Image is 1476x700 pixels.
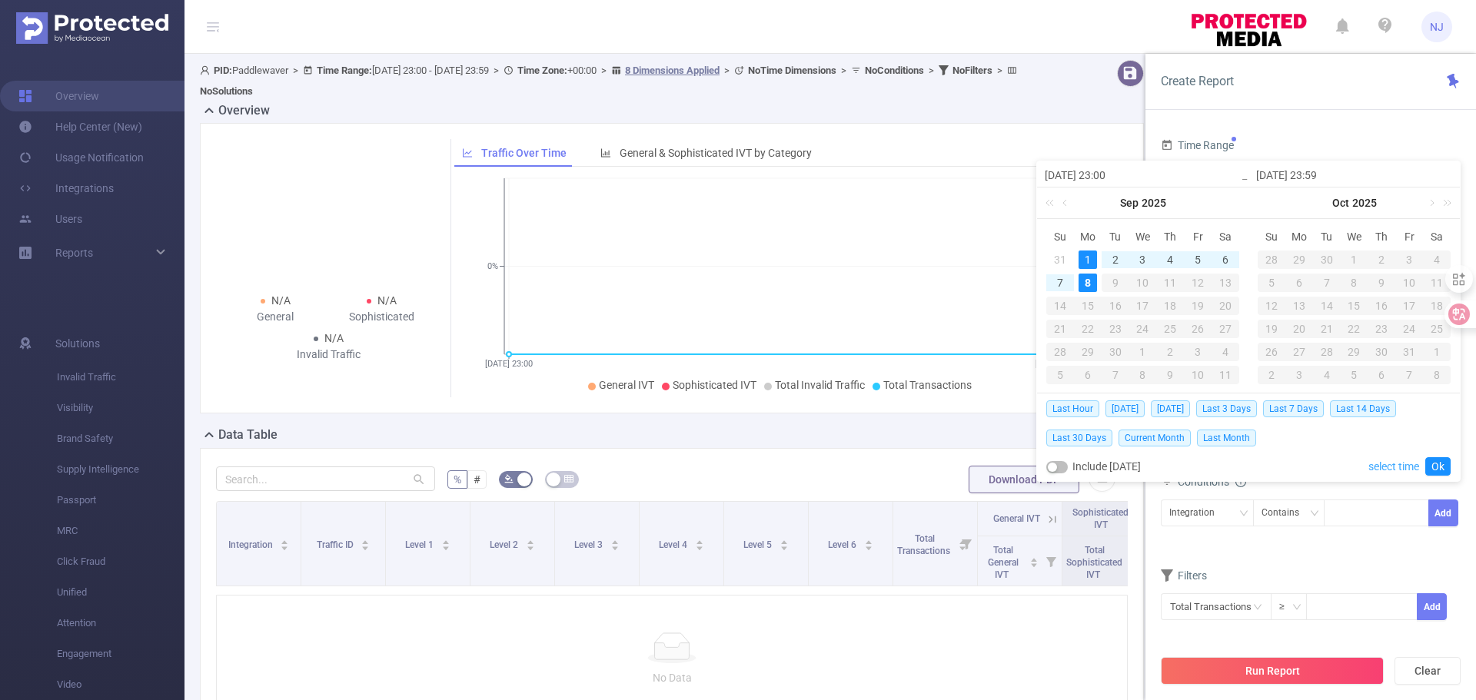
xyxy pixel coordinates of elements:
[1178,476,1246,488] span: Conditions
[200,65,1021,97] span: Paddlewaver [DATE] 23:00 - [DATE] 23:59 +00:00
[57,669,184,700] span: Video
[57,546,184,577] span: Click Fraud
[1368,297,1395,315] div: 16
[1046,363,1074,386] td: October 5, 2025
[1046,430,1112,446] span: Last 30 Days
[1341,297,1368,315] div: 15
[1046,340,1074,363] td: September 28, 2025
[1423,230,1451,244] span: Sa
[485,359,533,369] tspan: [DATE] 23:00
[1256,166,1452,184] input: End date
[1216,250,1235,269] div: 6
[1119,187,1140,218] a: Sep
[1046,320,1074,338] div: 21
[1313,317,1341,340] td: October 21, 2025
[1263,400,1324,417] span: Last 7 Days
[1341,274,1368,292] div: 8
[1102,225,1129,248] th: Tue
[481,147,567,159] span: Traffic Over Time
[57,393,184,423] span: Visibility
[462,148,473,158] i: icon: line-chart
[1395,343,1423,361] div: 31
[1074,340,1102,363] td: September 29, 2025
[55,328,100,359] span: Solutions
[1129,363,1157,386] td: October 8, 2025
[1074,363,1102,386] td: October 6, 2025
[1395,297,1423,315] div: 17
[1341,294,1368,317] td: October 15, 2025
[1258,340,1285,363] td: October 26, 2025
[1051,274,1069,292] div: 7
[487,262,498,272] tspan: 0%
[924,65,939,76] span: >
[993,513,1040,524] span: General IVT
[57,485,184,516] span: Passport
[1102,317,1129,340] td: September 23, 2025
[1156,297,1184,315] div: 18
[1341,225,1368,248] th: Wed
[1105,400,1145,417] span: [DATE]
[1212,274,1239,292] div: 13
[1285,225,1313,248] th: Mon
[1368,366,1395,384] div: 6
[1156,294,1184,317] td: September 18, 2025
[1423,225,1451,248] th: Sat
[748,65,836,76] b: No Time Dimensions
[1184,230,1212,244] span: Fr
[1285,366,1313,384] div: 3
[1184,317,1212,340] td: September 26, 2025
[1341,248,1368,271] td: October 1, 2025
[1184,340,1212,363] td: October 3, 2025
[1313,366,1341,384] div: 4
[1129,294,1157,317] td: September 17, 2025
[1313,230,1341,244] span: Tu
[1188,250,1207,269] div: 5
[599,379,654,391] span: General IVT
[1341,250,1368,269] div: 1
[1395,317,1423,340] td: October 24, 2025
[1341,317,1368,340] td: October 22, 2025
[200,85,253,97] b: No Solutions
[1040,536,1062,586] i: Filter menu
[18,173,114,204] a: Integrations
[1129,230,1157,244] span: We
[1285,363,1313,386] td: November 3, 2025
[1045,166,1241,184] input: Start date
[1102,297,1129,315] div: 16
[1423,294,1451,317] td: October 18, 2025
[222,309,329,325] div: General
[1310,509,1319,519] i: icon: down
[1212,343,1239,361] div: 4
[1424,187,1438,218] a: Next month (PageDown)
[1156,230,1184,244] span: Th
[1046,248,1074,271] td: August 31, 2025
[1046,400,1099,417] span: Last Hour
[1285,343,1313,361] div: 27
[1161,250,1179,269] div: 4
[1313,297,1341,315] div: 14
[564,474,573,483] i: icon: table
[377,294,397,307] span: N/A
[1129,271,1157,294] td: September 10, 2025
[1258,317,1285,340] td: October 19, 2025
[57,577,184,608] span: Unified
[956,502,977,586] i: Filter menu
[1368,317,1395,340] td: October 23, 2025
[1239,509,1248,519] i: icon: down
[1161,139,1234,151] span: Time Range
[1368,452,1419,481] a: select time
[1425,457,1451,476] a: Ok
[1285,320,1313,338] div: 20
[1423,363,1451,386] td: November 8, 2025
[1046,297,1074,315] div: 14
[836,65,851,76] span: >
[1395,320,1423,338] div: 24
[1395,366,1423,384] div: 7
[1331,187,1351,218] a: Oct
[1313,248,1341,271] td: September 30, 2025
[1430,12,1444,42] span: NJ
[1368,248,1395,271] td: October 2, 2025
[1330,400,1396,417] span: Last 14 Days
[1285,297,1313,315] div: 13
[1313,271,1341,294] td: October 7, 2025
